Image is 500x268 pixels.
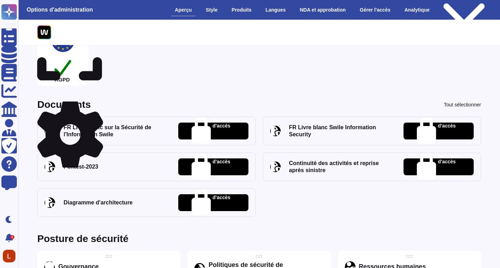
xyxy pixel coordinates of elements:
font: Pentest-2023 [64,164,98,170]
font: Aperçu [175,7,192,13]
img: utilisateur [3,250,15,262]
font: Posture de sécurité [37,233,128,244]
font: Demande d'accès [213,118,235,129]
font: Demande d'accès [213,190,235,200]
font: • [55,29,58,36]
font: Tout sélectionner [444,102,481,107]
font: Demande d'accès [213,154,235,164]
font: Options d'administration [27,7,93,13]
font: Produits [232,7,252,13]
font: Gérer l'accès [360,7,390,13]
font: Analytique [405,7,430,13]
font: Demande d'accès [438,118,460,129]
button: utilisateur [1,248,20,264]
img: Bannière de l'entreprise [37,25,51,39]
font: Continuité des activités et reprise après sinistre [289,160,379,173]
font: Centre de confiance [62,29,122,36]
font: FR Livre Blanc sur la Sécurité de l'Information Swile [64,124,151,137]
font: 8 [12,235,13,238]
font: Diagramme d'architecture [64,200,133,205]
font: Demande d'accès [438,154,460,164]
font: Style [206,7,218,13]
font: NDA et approbation [300,7,346,13]
font: FR Livre blanc Swile Information Security [289,124,376,137]
font: Langues [266,7,286,13]
font: Documents [37,99,91,110]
